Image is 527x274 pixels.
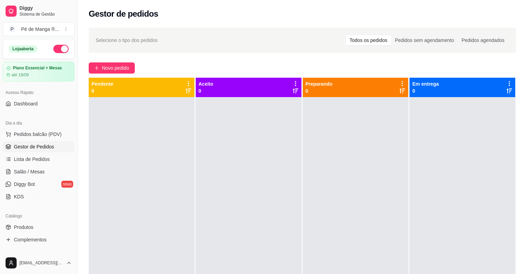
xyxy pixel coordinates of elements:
span: Produtos [14,224,33,231]
p: 0 [91,87,113,94]
span: P [9,26,16,33]
a: Produtos [3,222,74,233]
a: KDS [3,191,74,202]
span: Sistema de Gestão [19,11,72,17]
span: [EMAIL_ADDRESS][DOMAIN_NAME] [19,260,63,266]
div: Dia a dia [3,118,74,129]
span: KDS [14,193,24,200]
p: Pendente [91,80,113,87]
a: Plano Essencial + Mesasaté 18/09 [3,62,74,82]
div: Acesso Rápido [3,87,74,98]
button: [EMAIL_ADDRESS][DOMAIN_NAME] [3,255,74,271]
p: 0 [199,87,213,94]
p: Preparando [306,80,333,87]
a: DiggySistema de Gestão [3,3,74,19]
span: Dashboard [14,100,38,107]
p: Aceito [199,80,213,87]
p: Em entrega [412,80,439,87]
div: Catálogo [3,211,74,222]
span: Selecione o tipo dos pedidos [96,36,158,44]
span: Complementos [14,236,46,243]
div: Pé de Manga ® ... [21,26,59,33]
span: plus [94,66,99,70]
a: Gestor de Pedidos [3,141,74,152]
article: até 18/09 [11,72,29,78]
button: Select a team [3,22,74,36]
div: Pedidos agendados [458,35,508,45]
div: Pedidos sem agendamento [391,35,458,45]
div: Loja aberta [9,45,37,53]
span: Novo pedido [102,64,129,72]
div: Todos os pedidos [346,35,391,45]
button: Novo pedido [89,62,135,74]
span: Pedidos balcão (PDV) [14,131,62,138]
p: 0 [306,87,333,94]
article: Plano Essencial + Mesas [13,66,62,71]
button: Alterar Status [53,45,69,53]
span: Gestor de Pedidos [14,143,54,150]
button: Pedidos balcão (PDV) [3,129,74,140]
a: Salão / Mesas [3,166,74,177]
span: Diggy Bot [14,181,35,188]
a: Dashboard [3,98,74,109]
a: Complementos [3,234,74,245]
span: Lista de Pedidos [14,156,50,163]
a: Diggy Botnovo [3,179,74,190]
p: 0 [412,87,439,94]
h2: Gestor de pedidos [89,8,158,19]
a: Lista de Pedidos [3,154,74,165]
span: Salão / Mesas [14,168,45,175]
span: Diggy [19,5,72,11]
